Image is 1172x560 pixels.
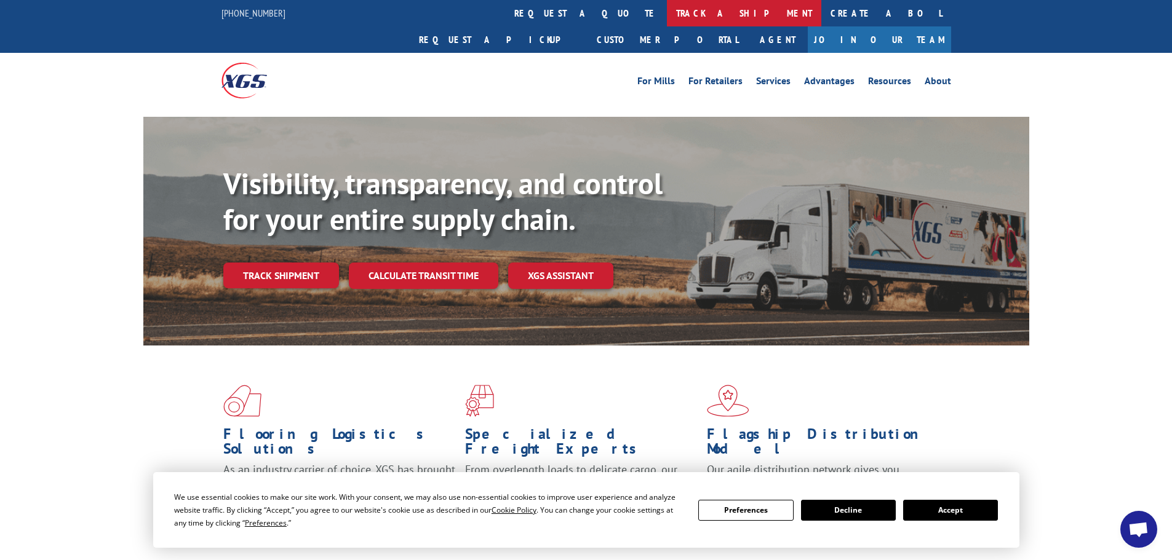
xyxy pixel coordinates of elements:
[925,76,951,90] a: About
[801,500,896,521] button: Decline
[223,262,339,288] a: Track shipment
[465,385,494,417] img: xgs-icon-focused-on-flooring-red
[223,164,663,238] b: Visibility, transparency, and control for your entire supply chain.
[465,462,698,517] p: From overlength loads to delicate cargo, our experienced staff knows the best way to move your fr...
[903,500,998,521] button: Accept
[707,427,939,462] h1: Flagship Distribution Model
[223,462,455,506] span: As an industry carrier of choice, XGS has brought innovation and dedication to flooring logistics...
[808,26,951,53] a: Join Our Team
[223,385,261,417] img: xgs-icon-total-supply-chain-intelligence-red
[688,76,743,90] a: For Retailers
[747,26,808,53] a: Agent
[492,505,536,515] span: Cookie Policy
[349,262,498,289] a: Calculate transit time
[804,76,855,90] a: Advantages
[245,518,287,528] span: Preferences
[223,427,456,462] h1: Flooring Logistics Solutions
[707,462,933,491] span: Our agile distribution network gives you nationwide inventory management on demand.
[868,76,911,90] a: Resources
[153,472,1019,548] div: Cookie Consent Prompt
[707,385,749,417] img: xgs-icon-flagship-distribution-model-red
[637,76,675,90] a: For Mills
[410,26,588,53] a: Request a pickup
[465,427,698,462] h1: Specialized Freight Experts
[221,7,285,19] a: [PHONE_NUMBER]
[756,76,791,90] a: Services
[588,26,747,53] a: Customer Portal
[508,262,613,289] a: XGS ASSISTANT
[1120,511,1157,548] div: Open chat
[698,500,793,521] button: Preferences
[174,491,684,529] div: We use essential cookies to make our site work. With your consent, we may also use non-essential ...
